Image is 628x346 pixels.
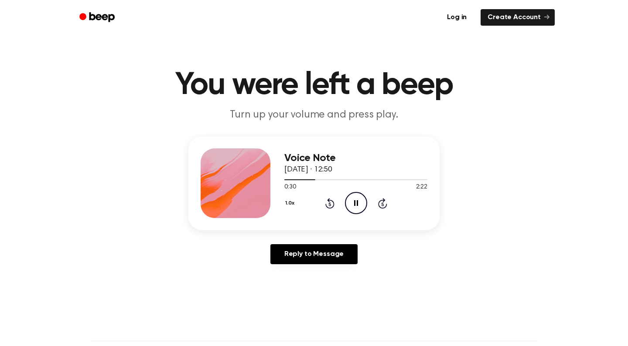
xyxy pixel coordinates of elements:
button: 1.0x [284,196,297,211]
span: 2:22 [416,183,427,192]
a: Create Account [481,9,555,26]
h1: You were left a beep [91,70,537,101]
p: Turn up your volume and press play. [147,108,481,122]
span: 0:30 [284,183,296,192]
h3: Voice Note [284,152,427,164]
a: Reply to Message [270,244,358,264]
a: Log in [438,7,475,27]
span: [DATE] · 12:50 [284,166,332,174]
a: Beep [73,9,123,26]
